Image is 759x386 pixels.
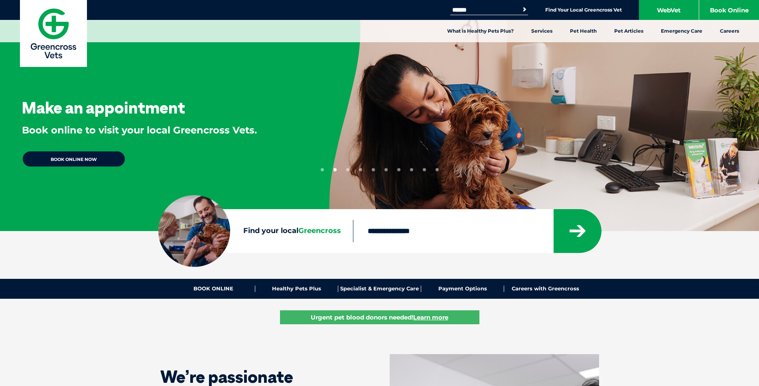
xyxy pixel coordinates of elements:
a: BOOK ONLINE NOW [22,151,126,167]
button: 10 of 10 [436,168,439,171]
button: 5 of 10 [372,168,375,171]
button: 8 of 10 [410,168,413,171]
label: Find your local [158,225,353,237]
u: Learn more [413,314,448,321]
a: Emergency Care [652,20,711,42]
p: Book online to visit your local Greencross Vets. [22,123,257,137]
a: Specialist & Emergency Care [338,286,421,292]
button: 3 of 10 [346,168,349,171]
a: Services [522,20,561,42]
a: Urgent pet blood donors needed!Learn more [280,310,479,324]
a: Pet Health [561,20,605,42]
h3: Make an appointment [22,100,185,116]
span: Greencross [298,226,341,235]
a: Find Your Local Greencross Vet [545,7,622,13]
a: Healthy Pets Plus [255,286,338,292]
a: Careers [711,20,748,42]
a: Payment Options [421,286,504,292]
button: 2 of 10 [333,168,337,171]
a: What is Healthy Pets Plus? [438,20,522,42]
button: 6 of 10 [384,168,388,171]
a: Pet Articles [605,20,652,42]
button: 4 of 10 [359,168,362,171]
button: Search [520,6,528,14]
a: BOOK ONLINE [172,286,255,292]
button: 1 of 10 [321,168,324,171]
button: 7 of 10 [397,168,400,171]
button: 9 of 10 [423,168,426,171]
a: Careers with Greencross [504,286,587,292]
